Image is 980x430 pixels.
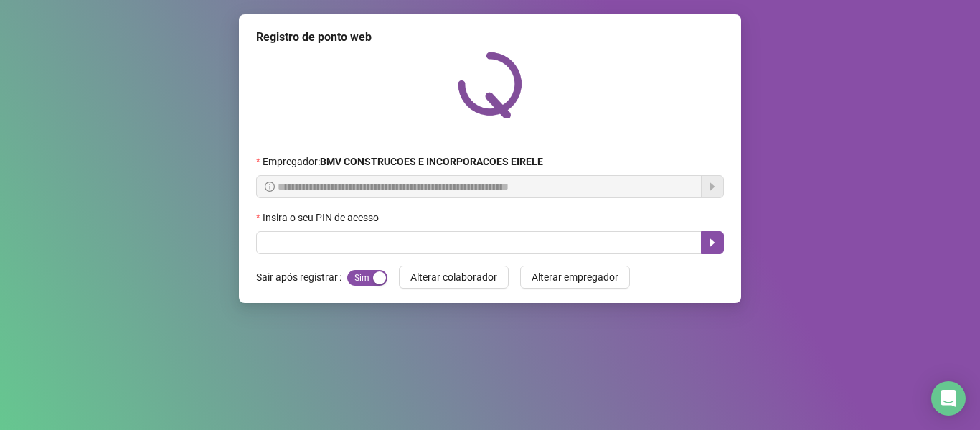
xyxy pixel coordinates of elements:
span: Empregador : [263,154,543,169]
div: Registro de ponto web [256,29,724,46]
button: Alterar colaborador [399,266,509,289]
button: Alterar empregador [520,266,630,289]
div: Open Intercom Messenger [931,381,966,416]
span: info-circle [265,182,275,192]
label: Insira o seu PIN de acesso [256,210,388,225]
strong: BMV CONSTRUCOES E INCORPORACOES EIRELE [320,156,543,167]
span: Alterar empregador [532,269,618,285]
img: QRPoint [458,52,522,118]
span: Alterar colaborador [410,269,497,285]
span: caret-right [707,237,718,248]
label: Sair após registrar [256,266,347,289]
